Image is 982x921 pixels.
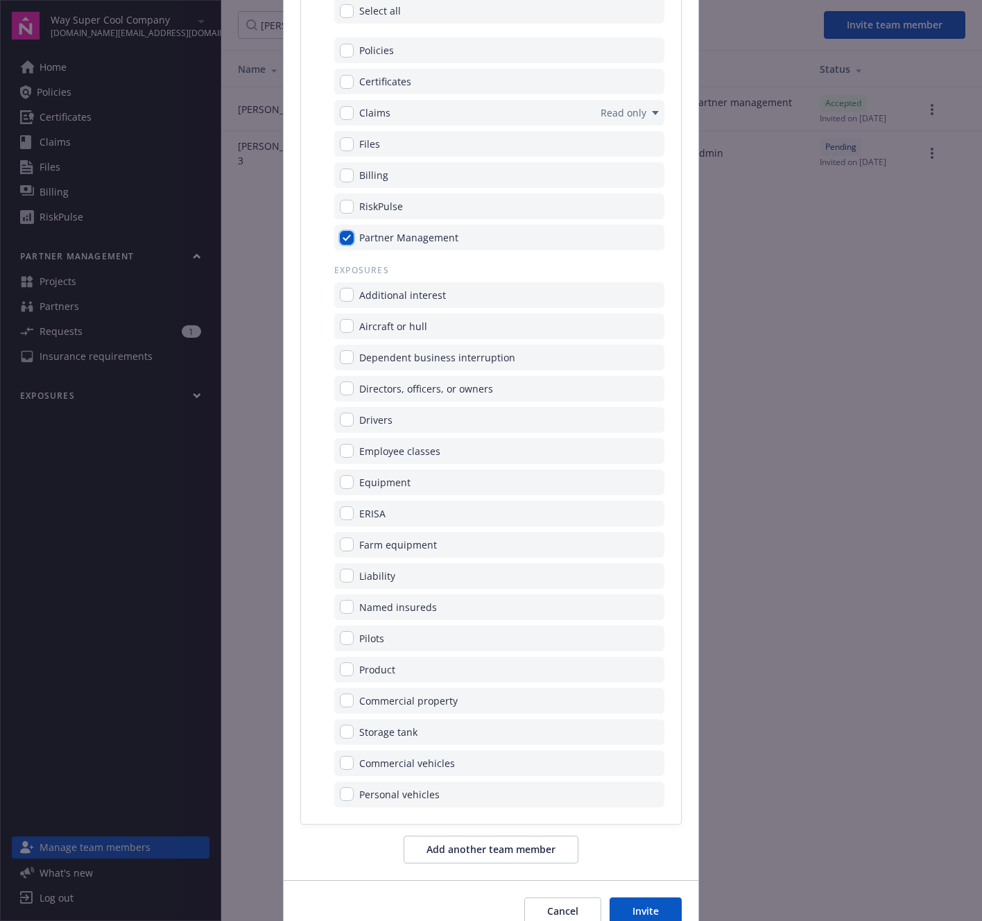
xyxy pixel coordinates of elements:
[359,381,493,396] span: Directors, officers, or owners
[359,787,440,802] span: Personal vehicles
[359,230,458,245] span: Partner Management
[359,199,403,214] span: RiskPulse
[359,319,427,334] span: Aircraft or hull
[334,256,664,276] span: Exposures
[359,537,437,552] span: Farm equipment
[359,725,417,739] span: Storage tank
[359,288,446,302] span: Additional interest
[359,506,386,521] span: ERISA
[359,444,440,458] span: Employee classes
[359,413,393,427] span: Drivers
[359,662,395,677] span: Product
[359,756,455,771] span: Commercial vehicles
[359,43,394,58] span: Policies
[359,137,380,151] span: Files
[359,631,384,646] span: Pilots
[359,3,401,18] span: Select all
[359,569,395,583] span: Liability
[359,105,390,120] span: Claims
[359,475,411,490] span: Equipment
[359,74,411,89] span: Certificates
[404,836,578,863] button: Add another team member
[359,350,515,365] span: Dependent business interruption
[359,168,388,182] span: Billing
[601,105,646,120] span: Read only
[359,694,458,708] span: Commercial property
[359,600,437,614] span: Named insureds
